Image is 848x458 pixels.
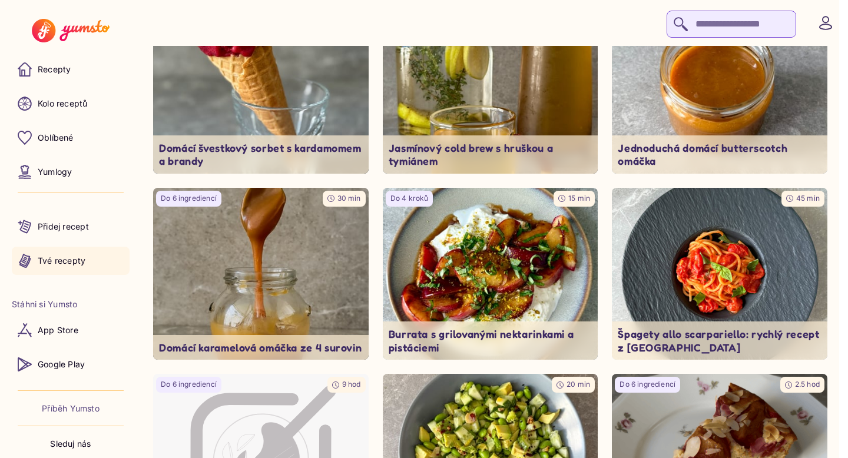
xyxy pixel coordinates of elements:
[161,194,217,204] p: Do 6 ingrediencí
[618,327,821,354] p: Špagety allo scarpariello: rychlý recept z [GEOGRAPHIC_DATA]
[42,403,100,414] a: Příběh Yumsto
[390,194,429,204] p: Do 4 kroků
[38,255,85,267] p: Tvé recepty
[38,132,74,144] p: Oblíbené
[153,188,369,360] a: undefinedDo 6 ingrediencí30 minDomácí karamelová omáčka ze 4 surovin
[50,438,91,450] p: Sleduj nás
[568,194,590,203] span: 15 min
[567,380,590,389] span: 20 min
[159,341,363,354] p: Domácí karamelová omáčka ze 4 surovin
[12,350,130,379] a: Google Play
[12,55,130,84] a: Recepty
[383,188,598,360] img: undefined
[389,141,592,168] p: Jasmínový cold brew s hruškou a tymiánem
[12,89,130,118] a: Kolo receptů
[383,1,598,174] img: undefined
[38,98,88,109] p: Kolo receptů
[38,324,78,336] p: App Store
[38,359,85,370] p: Google Play
[12,298,130,310] li: Stáhni si Yumsto
[383,188,598,360] a: undefinedDo 4 kroků15 minBurrata s grilovanými nektarinkami a pistáciemi
[12,124,130,152] a: Oblíbené
[153,188,369,360] img: undefined
[161,380,217,390] p: Do 6 ingrediencí
[12,316,130,344] a: App Store
[159,141,363,168] p: Domácí švestkový sorbet s kardamomem a brandy
[38,166,72,178] p: Yumlogy
[38,64,71,75] p: Recepty
[612,1,827,174] img: undefined
[389,327,592,354] p: Burrata s grilovanými nektarinkami a pistáciemi
[12,158,130,186] a: Yumlogy
[342,380,361,389] span: 9 hod
[12,213,130,241] a: Přidej recept
[618,141,821,168] p: Jednoduchá domácí butterscotch omáčka
[12,247,130,275] a: Tvé recepty
[795,380,820,389] span: 2.5 hod
[32,19,109,42] img: Yumsto logo
[38,221,89,233] p: Přidej recept
[153,1,369,174] a: undefinedDo 4 kroků6 hodDomácí švestkový sorbet s kardamomem a brandy
[620,380,675,390] p: Do 6 ingrediencí
[612,188,827,360] img: undefined
[796,194,820,203] span: 45 min
[383,1,598,174] a: undefinedDo 6 ingrediencí8 hodJasmínový cold brew s hruškou a tymiánem
[153,1,369,174] img: undefined
[612,1,827,174] a: undefinedDo 6 ingrediencí10 minJednoduchá domácí butterscotch omáčka
[612,188,827,360] a: undefined45 minŠpagety allo scarpariello: rychlý recept z [GEOGRAPHIC_DATA]
[337,194,361,203] span: 30 min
